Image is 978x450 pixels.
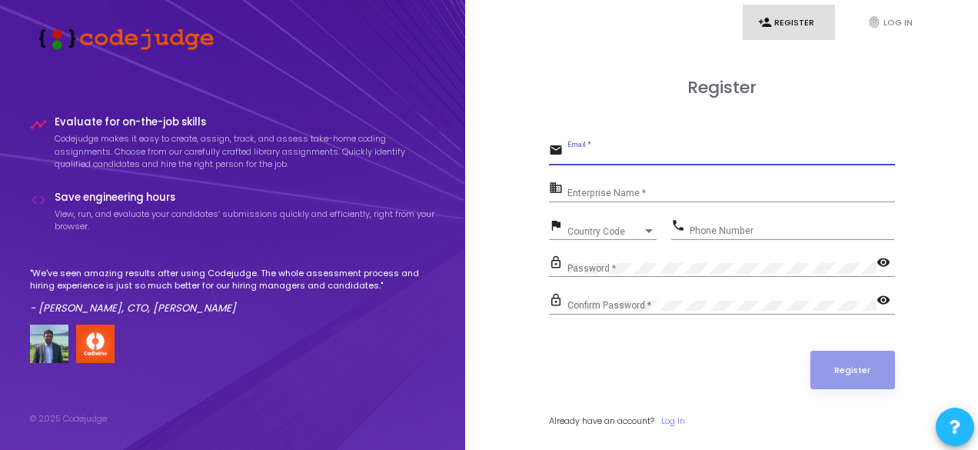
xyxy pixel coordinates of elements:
p: "We've seen amazing results after using Codejudge. The whole assessment process and hiring experi... [30,267,436,292]
h3: Register [549,78,895,98]
i: person_add [758,15,772,29]
a: Log In [661,415,685,428]
em: - [PERSON_NAME], CTO, [PERSON_NAME] [30,301,236,315]
a: fingerprintLog In [852,5,944,41]
h4: Evaluate for on-the-job skills [55,116,436,128]
input: Email [567,151,895,162]
img: company-logo [76,325,115,363]
img: user image [30,325,68,363]
input: Enterprise Name [567,188,895,199]
p: View, run, and evaluate your candidates’ submissions quickly and efficiently, right from your bro... [55,208,436,233]
i: timeline [30,116,47,133]
mat-icon: lock_outline [549,255,567,273]
i: code [30,192,47,208]
mat-icon: email [549,142,567,161]
div: © 2025 Codejudge [30,412,107,425]
mat-icon: phone [671,218,690,236]
a: person_addRegister [743,5,835,41]
span: Already have an account? [549,415,654,427]
span: Country Code [567,227,643,236]
mat-icon: visibility [877,292,895,311]
i: fingerprint [867,15,881,29]
mat-icon: lock_outline [549,292,567,311]
button: Register [810,351,895,389]
h4: Save engineering hours [55,192,436,204]
p: Codejudge makes it easy to create, assign, track, and assess take-home coding assignments. Choose... [55,132,436,171]
mat-icon: business [549,180,567,198]
input: Phone Number [690,225,894,236]
mat-icon: visibility [877,255,895,273]
mat-icon: flag [549,218,567,236]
